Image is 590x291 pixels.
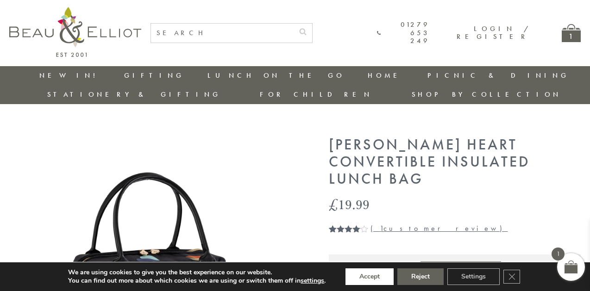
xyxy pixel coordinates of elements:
[377,21,430,45] a: 01279 653 249
[421,261,501,277] button: Add to Basket
[457,24,529,41] a: Login / Register
[397,268,444,285] button: Reject
[329,225,369,232] div: Rated 4.00 out of 5
[329,225,333,243] span: 1
[151,24,294,43] input: SEARCH
[447,268,500,285] button: Settings
[345,268,394,285] button: Accept
[47,90,221,99] a: Stationery & Gifting
[329,136,581,187] h1: [PERSON_NAME] Heart Convertible Insulated Lunch Bag
[329,195,338,214] span: £
[370,223,508,233] a: (1customer review)
[503,270,520,284] button: Close GDPR Cookie Banner
[207,71,345,80] a: Lunch On The Go
[368,71,405,80] a: Home
[68,268,326,277] p: We are using cookies to give you the best experience on our website.
[427,71,569,80] a: Picnic & Dining
[124,71,184,80] a: Gifting
[9,7,141,57] img: logo
[260,90,372,99] a: For Children
[380,223,383,233] span: 1
[552,248,565,260] span: 1
[39,71,101,80] a: New in!
[412,90,561,99] a: Shop by collection
[301,277,324,285] button: settings
[329,195,370,214] bdi: 19.99
[68,277,326,285] p: You can find out more about which cookies we are using or switch them off in .
[562,24,581,42] a: 1
[329,225,361,280] span: Rated out of 5 based on customer rating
